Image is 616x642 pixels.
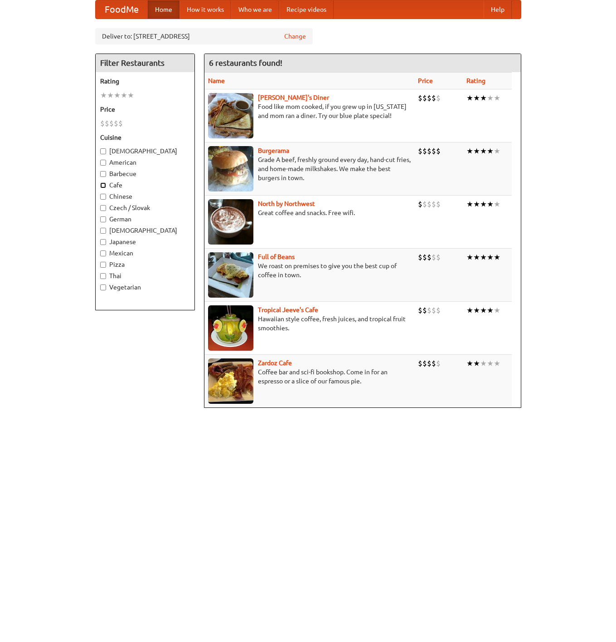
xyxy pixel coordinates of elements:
[258,359,292,367] a: Zardoz Cafe
[100,237,190,246] label: Japanese
[208,93,253,138] img: sallys.jpg
[208,305,253,351] img: jeeves.jpg
[208,368,411,386] p: Coffee bar and sci-fi bookshop. Come in for an espresso or a slice of our famous pie.
[121,90,127,100] li: ★
[432,199,436,209] li: $
[487,199,494,209] li: ★
[480,199,487,209] li: ★
[427,358,432,368] li: $
[208,358,253,404] img: zardoz.jpg
[418,77,433,84] a: Price
[466,305,473,315] li: ★
[100,260,190,269] label: Pizza
[427,93,432,103] li: $
[279,0,334,19] a: Recipe videos
[231,0,279,19] a: Who we are
[422,305,427,315] li: $
[208,208,411,217] p: Great coffee and snacks. Free wifi.
[109,118,114,128] li: $
[436,358,441,368] li: $
[100,90,107,100] li: ★
[422,199,427,209] li: $
[208,146,253,191] img: burgerama.jpg
[208,252,253,298] img: beans.jpg
[466,358,473,368] li: ★
[436,305,441,315] li: $
[100,284,106,290] input: Vegetarian
[100,147,190,156] label: [DEMOGRAPHIC_DATA]
[427,305,432,315] li: $
[208,77,225,84] a: Name
[436,199,441,209] li: $
[208,199,253,245] img: north.jpg
[179,0,231,19] a: How it works
[473,146,480,156] li: ★
[418,146,422,156] li: $
[466,199,473,209] li: ★
[100,171,106,177] input: Barbecue
[427,199,432,209] li: $
[473,358,480,368] li: ★
[480,358,487,368] li: ★
[258,94,329,101] a: [PERSON_NAME]'s Diner
[100,169,190,178] label: Barbecue
[473,93,480,103] li: ★
[487,305,494,315] li: ★
[494,146,500,156] li: ★
[118,118,123,128] li: $
[208,261,411,279] p: We roast on premises to give you the best cup of coffee in town.
[258,147,289,154] a: Burgerama
[432,146,436,156] li: $
[258,306,318,314] a: Tropical Jeeve's Cafe
[100,148,106,154] input: [DEMOGRAPHIC_DATA]
[422,93,427,103] li: $
[484,0,512,19] a: Help
[422,358,427,368] li: $
[100,203,190,212] label: Czech / Slovak
[100,77,190,86] h5: Rating
[127,90,134,100] li: ★
[436,93,441,103] li: $
[100,262,106,268] input: Pizza
[284,32,306,41] a: Change
[100,192,190,201] label: Chinese
[432,358,436,368] li: $
[114,90,121,100] li: ★
[473,199,480,209] li: ★
[100,160,106,166] input: American
[494,305,500,315] li: ★
[494,93,500,103] li: ★
[432,305,436,315] li: $
[487,146,494,156] li: ★
[114,118,118,128] li: $
[105,118,109,128] li: $
[96,0,148,19] a: FoodMe
[95,28,313,44] div: Deliver to: [STREET_ADDRESS]
[100,226,190,235] label: [DEMOGRAPHIC_DATA]
[100,283,190,292] label: Vegetarian
[100,158,190,167] label: American
[466,77,485,84] a: Rating
[258,253,295,260] a: Full of Beans
[466,252,473,262] li: ★
[100,249,190,258] label: Mexican
[148,0,179,19] a: Home
[258,200,315,207] b: North by Northwest
[100,216,106,222] input: German
[418,199,422,209] li: $
[418,252,422,262] li: $
[100,215,190,224] label: German
[494,358,500,368] li: ★
[487,252,494,262] li: ★
[100,194,106,200] input: Chinese
[100,250,106,256] input: Mexican
[480,93,487,103] li: ★
[432,252,436,262] li: $
[466,93,473,103] li: ★
[100,182,106,188] input: Cafe
[100,273,106,279] input: Thai
[107,90,114,100] li: ★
